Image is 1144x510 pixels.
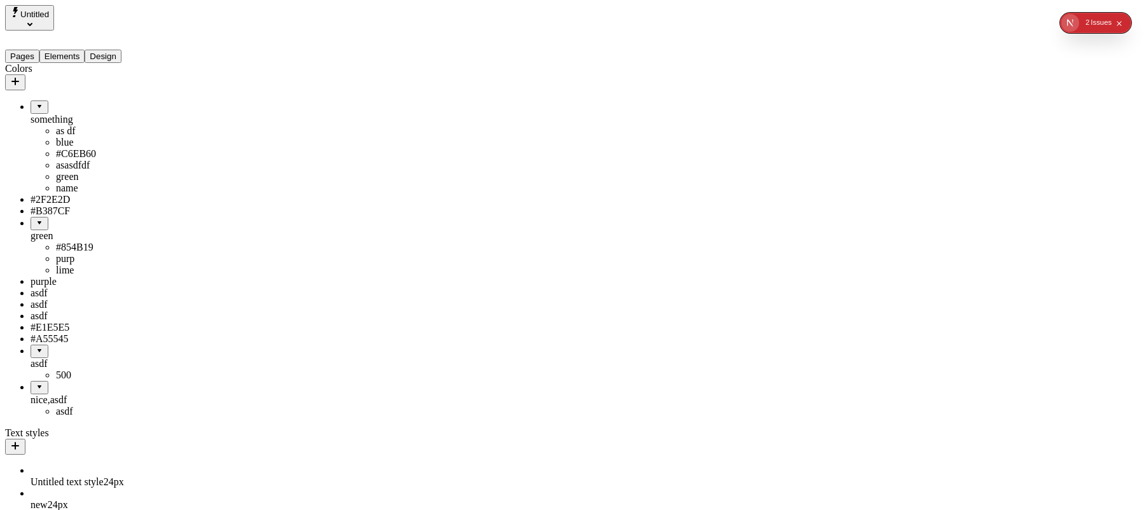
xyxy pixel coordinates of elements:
[31,394,158,406] div: nice,asdf
[5,427,158,439] div: Text styles
[31,333,158,345] div: #A55545
[5,5,54,31] button: Select site
[48,499,68,510] span: 24 px
[56,183,158,194] div: name
[39,50,85,63] button: Elements
[5,63,158,74] div: Colors
[85,50,121,63] button: Design
[31,276,158,287] div: purple
[31,205,158,217] div: #B387CF
[31,322,158,333] div: #E1E5E5
[56,125,158,137] div: as df
[56,171,158,183] div: green
[31,310,158,322] div: asdf
[56,406,158,417] div: asdf
[56,253,158,265] div: purp
[56,160,158,171] div: asasdfdf
[31,114,158,125] div: something
[31,287,158,299] div: asdf
[104,476,124,487] span: 24 px
[31,476,158,488] div: Untitled text style
[56,265,158,276] div: lime
[56,242,158,253] div: #854B19
[31,358,158,369] div: asdf
[56,148,158,160] div: #C6EB60
[56,369,158,381] div: 500
[31,230,158,242] div: green
[5,50,39,63] button: Pages
[20,10,49,19] span: Untitled
[31,299,158,310] div: asdf
[31,194,158,205] div: #2F2E2D
[56,137,158,148] div: blue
